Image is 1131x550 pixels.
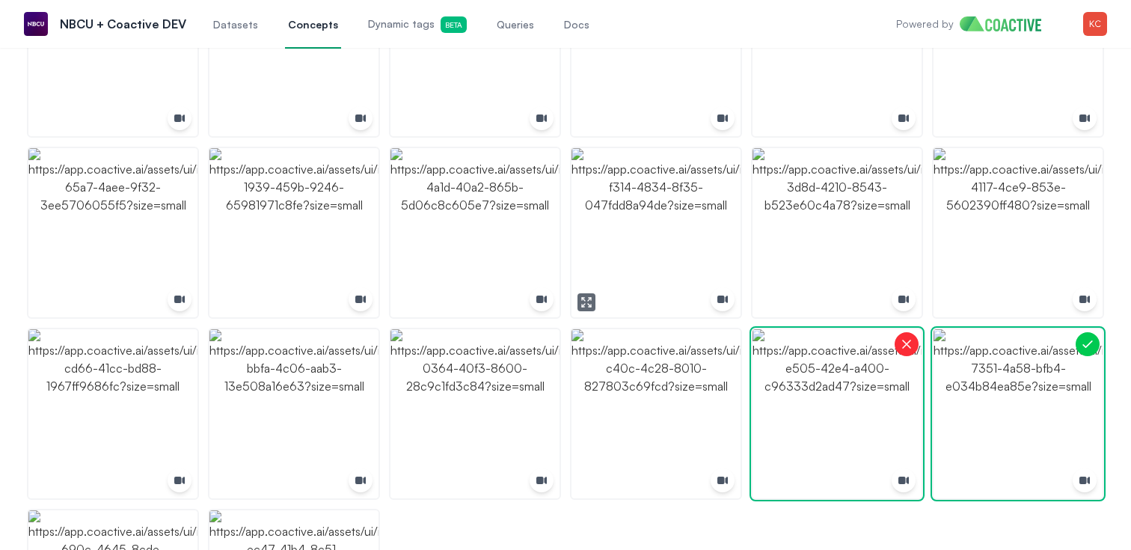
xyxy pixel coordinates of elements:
img: Home [960,16,1053,31]
span: Dynamic tags [368,16,467,33]
img: https://app.coactive.ai/assets/ui/images/coactive/olympics_winter_1743623952641/2f11d3d2-4117-4ce... [934,148,1103,317]
img: https://app.coactive.ai/assets/ui/images/coactive/olympics_winter_1743623952641/ce5ff98b-1939-459... [209,148,378,317]
img: https://app.coactive.ai/assets/ui/images/coactive/olympics_winter_1743623952641/099425ae-cd66-41c... [28,329,197,498]
img: Negative Example [899,337,913,351]
img: https://app.coactive.ai/assets/ui/images/coactive/olympics_winter_1743623952641/ce7833e3-e505-42e... [753,329,922,498]
p: NBCU + Coactive DEV [60,15,186,33]
img: Menu for the logged in user [1083,12,1107,36]
img: https://app.coactive.ai/assets/ui/images/coactive/olympics_winter_1743623952641/66f1fcc7-3d8d-421... [753,148,922,317]
img: https://app.coactive.ai/assets/ui/images/coactive/olympics_winter_1743623952641/9dc4ecda-65a7-4ae... [28,148,197,317]
p: Powered by [896,16,954,31]
img: https://app.coactive.ai/assets/ui/images/coactive/olympics_winter_1743623952641/51046f25-f314-483... [571,148,741,317]
span: Queries [497,17,534,32]
img: Positive Example [1080,337,1094,351]
img: https://app.coactive.ai/assets/ui/images/coactive/olympics_winter_1743623952641/f5bc30c8-7351-4a5... [934,329,1103,498]
img: https://app.coactive.ai/assets/ui/images/coactive/olympics_winter_1743623952641/69e9f993-c40c-4c2... [571,329,741,498]
img: https://app.coactive.ai/assets/ui/images/coactive/olympics_winter_1743623952641/d06c29ee-4a1d-40a... [390,148,560,317]
img: NBCU + Coactive DEV [24,12,48,36]
span: Beta [441,16,467,33]
span: Datasets [213,17,258,32]
img: https://app.coactive.ai/assets/ui/images/coactive/olympics_winter_1743623952641/7b7fc687-bbfa-4c0... [209,329,378,498]
span: Concepts [288,17,338,32]
img: https://app.coactive.ai/assets/ui/images/coactive/olympics_winter_1743623952641/048bc8c0-0364-40f... [390,329,560,498]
